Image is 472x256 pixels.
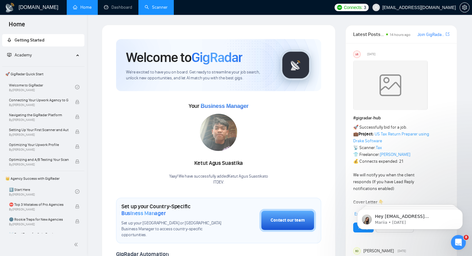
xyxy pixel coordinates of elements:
span: Your [189,103,249,109]
div: Contact our team [271,217,305,224]
span: Optimizing and A/B Testing Your Scanner for Better Results [9,157,69,163]
h1: Welcome to [126,49,242,66]
span: lock [75,144,79,149]
a: [PERSON_NAME] [380,152,410,157]
div: Ketut Agus Suastika [169,158,268,169]
a: setting [460,5,470,10]
button: Contact our team [259,209,316,232]
img: gigradar-logo.png [280,50,311,81]
span: ☠️ Fatal Traps for Solo Freelancers [9,231,69,237]
span: lock [75,159,79,164]
span: By [PERSON_NAME] [9,148,69,152]
span: Connects: [344,4,362,11]
span: user [374,5,378,10]
span: We're excited to have you on board. Get ready to streamline your job search, unlock new opportuni... [126,69,270,81]
strong: Project: [358,131,374,137]
span: 3 [364,4,366,11]
a: US Tax Return Preparer using Drake Software [353,131,429,143]
iframe: Intercom live chat [451,235,466,250]
span: By [PERSON_NAME] [9,103,69,107]
img: upwork-logo.png [337,5,342,10]
a: homeHome [73,5,92,10]
span: lock [75,115,79,119]
p: ITDEV . [169,179,268,185]
li: Getting Started [2,34,84,46]
a: 1️⃣ Start HereBy[PERSON_NAME] [9,185,75,198]
span: By [PERSON_NAME] [9,133,69,137]
span: lock [75,130,79,134]
img: weqQh+iSagEgQAAAABJRU5ErkJggg== [353,60,428,110]
span: Business Manager [121,210,166,217]
div: BD [353,248,360,254]
h1: Set up your Country-Specific [121,203,228,217]
div: Yaay! We have successfully added Ketut Agus Suastika to [169,174,268,185]
a: export [446,31,449,37]
a: Welcome to GigRadarBy[PERSON_NAME] [9,80,75,94]
span: 🚀 GigRadar Quick Start [3,68,84,80]
span: Connecting Your Upwork Agency to GigRadar [9,97,69,103]
span: Setting Up Your First Scanner and Auto-Bidder [9,127,69,133]
a: Tax [376,145,382,150]
span: 👑 Agency Success with GigRadar [3,172,84,185]
span: check-circle [75,189,79,194]
span: Home [4,20,30,33]
span: Optimizing Your Upwork Profile [9,142,69,148]
span: 14 hours ago [390,33,411,37]
span: 8 [464,235,469,240]
a: searchScanner [145,5,168,10]
span: lock [75,204,79,209]
span: Academy [7,52,32,58]
iframe: Intercom notifications message [348,196,472,239]
span: double-left [74,241,80,248]
span: By [PERSON_NAME] [9,163,69,166]
span: Latest Posts from the GigRadar Community [353,30,384,38]
span: Getting Started [15,38,44,43]
a: dashboardDashboard [104,5,132,10]
span: export [446,32,449,37]
img: logo [5,3,15,13]
h1: # gigradar-hub [353,115,449,121]
span: fund-projection-screen [7,53,11,57]
span: [DATE] [398,248,406,254]
button: setting [460,2,470,12]
span: Set up your [GEOGRAPHIC_DATA] or [GEOGRAPHIC_DATA] Business Manager to access country-specific op... [121,220,228,238]
span: Navigating the GigRadar Platform [9,112,69,118]
span: lock [75,219,79,223]
span: check-circle [75,85,79,89]
span: lock [75,100,79,104]
img: 1709025535266-WhatsApp%20Image%202024-02-27%20at%2016.49.57-2.jpeg [200,114,237,151]
div: US [353,51,360,58]
a: Join GigRadar Slack Community [417,31,444,38]
span: By [PERSON_NAME] [9,118,69,122]
span: [DATE] [367,51,375,57]
span: ⛔ Top 3 Mistakes of Pro Agencies [9,201,69,208]
span: 🌚 Rookie Traps for New Agencies [9,216,69,223]
span: Academy [15,52,32,58]
span: By [PERSON_NAME] [9,223,69,226]
span: GigRadar [191,49,242,66]
span: [PERSON_NAME] [363,248,393,254]
span: Business Manager [200,103,248,109]
span: By [PERSON_NAME] [9,208,69,211]
span: rocket [7,38,11,42]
